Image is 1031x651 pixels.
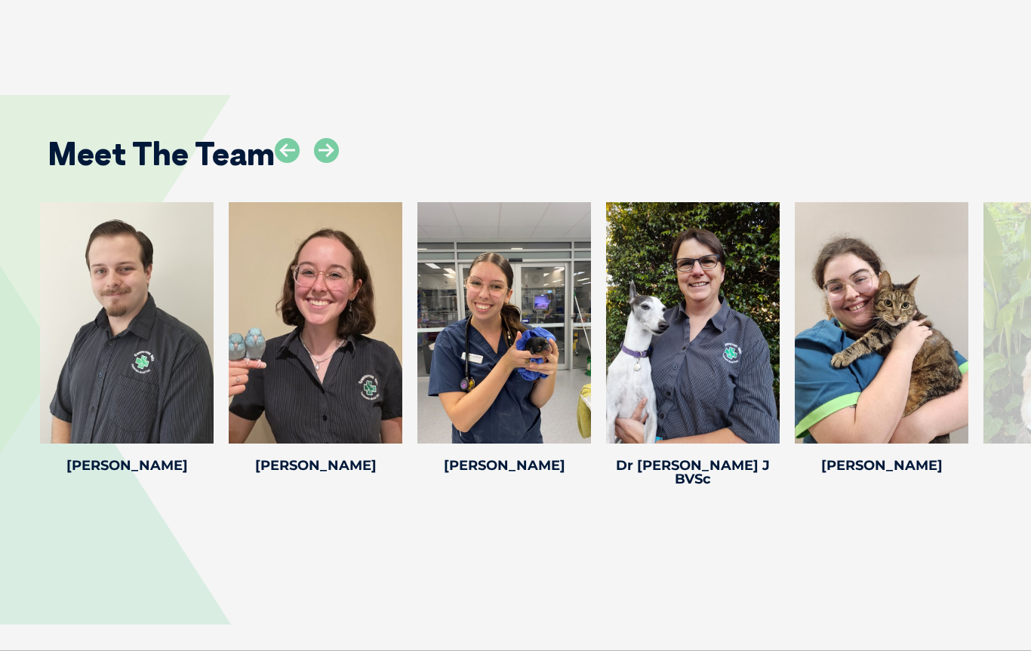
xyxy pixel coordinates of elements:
h4: [PERSON_NAME] [229,459,402,472]
button: Search [1002,69,1017,84]
h2: Meet The Team [48,138,275,170]
h4: Dr [PERSON_NAME] J BVSc [606,459,780,486]
h4: [PERSON_NAME] [417,459,591,472]
h4: [PERSON_NAME] [795,459,968,472]
h4: [PERSON_NAME] [40,459,214,472]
